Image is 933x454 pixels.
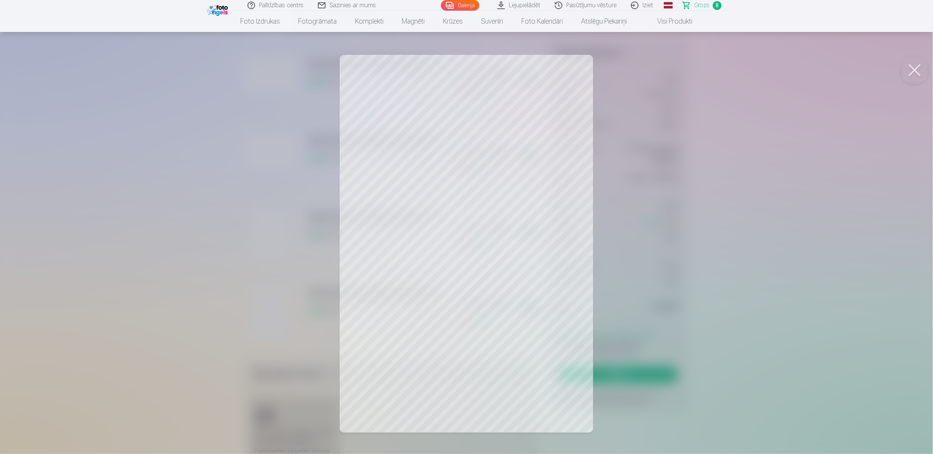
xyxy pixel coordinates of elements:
a: Komplekti [346,11,393,32]
a: Visi produkti [636,11,702,32]
a: Foto kalendāri [513,11,572,32]
img: /fa1 [207,3,230,16]
a: Atslēgu piekariņi [572,11,636,32]
a: Foto izdrukas [232,11,289,32]
span: 8 [713,1,722,10]
a: Krūzes [434,11,472,32]
span: Grozs [694,1,710,10]
a: Magnēti [393,11,434,32]
a: Suvenīri [472,11,513,32]
a: Fotogrāmata [289,11,346,32]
